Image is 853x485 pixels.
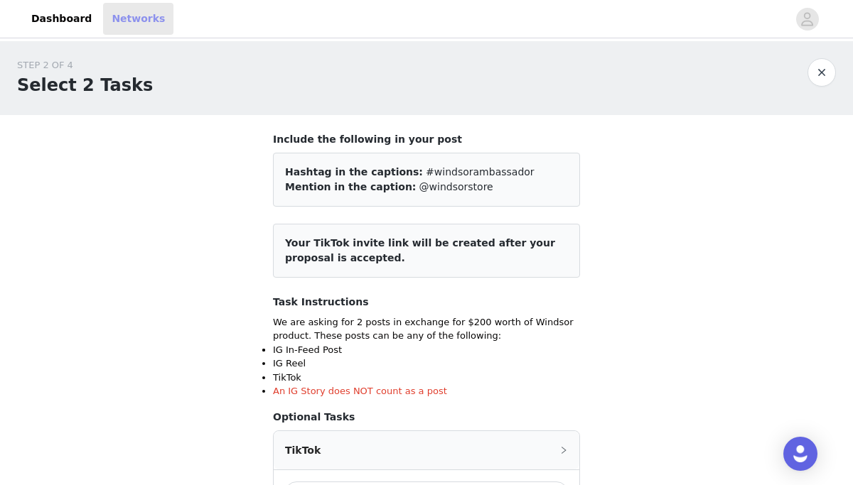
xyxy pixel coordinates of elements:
[273,343,580,357] li: IG In-Feed Post
[273,356,580,371] li: IG Reel
[17,72,153,98] h1: Select 2 Tasks
[273,295,580,310] h4: Task Instructions
[103,3,173,35] a: Networks
[559,446,568,454] i: icon: right
[17,58,153,72] div: STEP 2 OF 4
[285,237,555,263] span: Your TikTok invite link will be created after your proposal is accepted.
[273,410,580,425] h4: Optional Tasks
[285,181,416,192] span: Mention in the caption:
[419,181,493,192] span: @windsorstore
[285,166,423,178] span: Hashtag in the captions:
[274,431,579,469] div: icon: rightTikTok
[273,371,580,385] li: TikTok
[783,437,817,471] div: Open Intercom Messenger
[426,166,535,178] span: #windsorambassador
[273,132,580,147] h4: Include the following in your post
[800,8,814,31] div: avatar
[273,315,580,343] p: We are asking for 2 posts in exchange for $200 worth of Windsor product. These posts can be any o...
[23,3,100,35] a: Dashboard
[273,386,447,396] span: An IG Story does NOT count as a post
